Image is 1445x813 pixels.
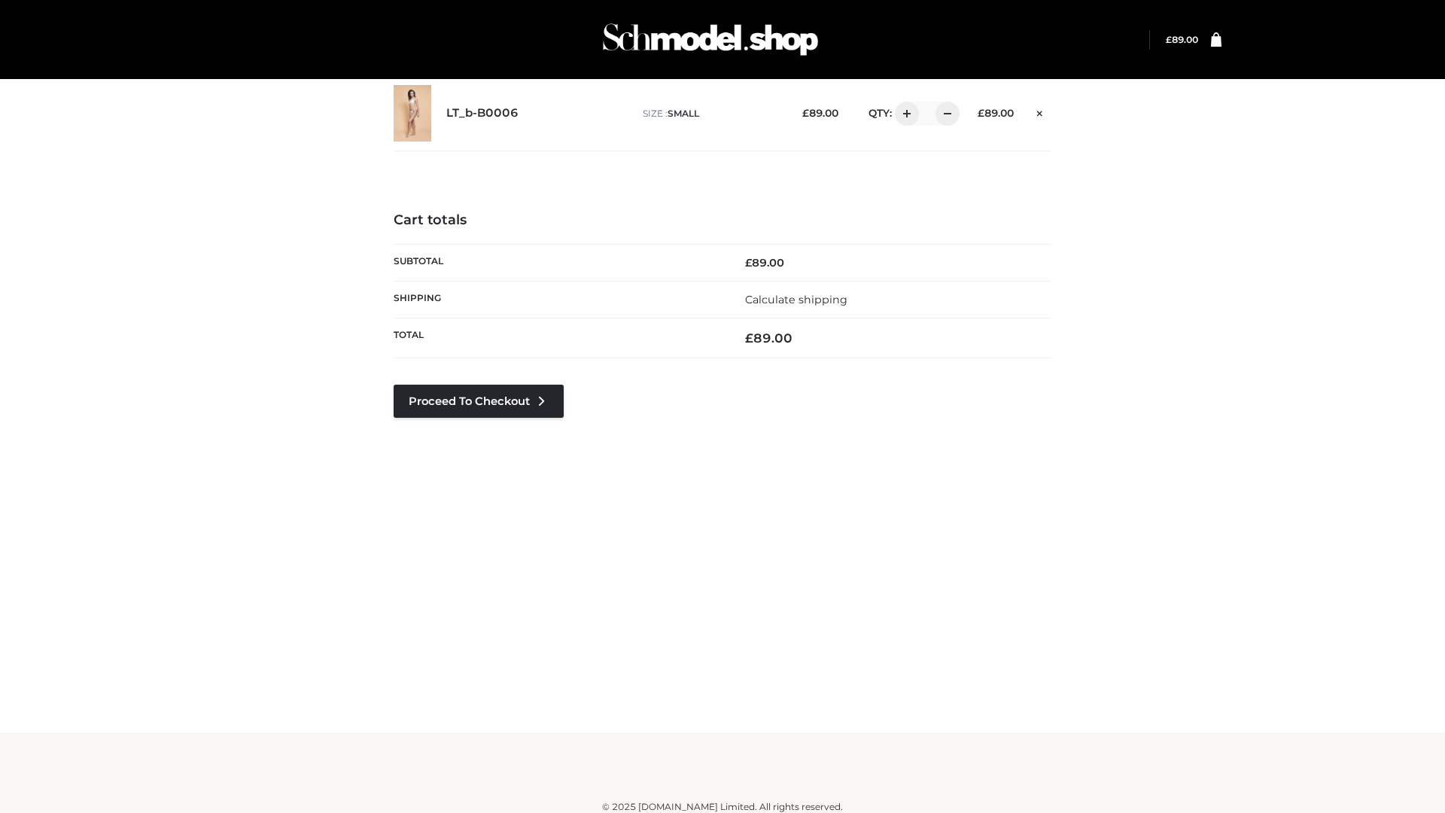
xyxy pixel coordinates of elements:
bdi: 89.00 [978,107,1014,119]
th: Shipping [394,281,722,318]
a: Proceed to Checkout [394,385,564,418]
span: £ [978,107,984,119]
span: £ [1166,34,1172,45]
img: LT_b-B0006 - SMALL [394,85,431,142]
bdi: 89.00 [745,256,784,269]
p: size : [643,107,779,120]
th: Total [394,318,722,358]
span: £ [802,107,809,119]
a: Calculate shipping [745,293,847,306]
th: Subtotal [394,244,722,281]
a: £89.00 [1166,34,1198,45]
span: SMALL [668,108,699,119]
bdi: 89.00 [802,107,838,119]
span: £ [745,330,753,346]
bdi: 89.00 [1166,34,1198,45]
bdi: 89.00 [745,330,792,346]
a: Remove this item [1029,102,1051,121]
span: £ [745,256,752,269]
h4: Cart totals [394,212,1051,229]
img: Schmodel Admin 964 [598,10,823,69]
a: LT_b-B0006 [446,106,519,120]
div: QTY: [853,102,954,126]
